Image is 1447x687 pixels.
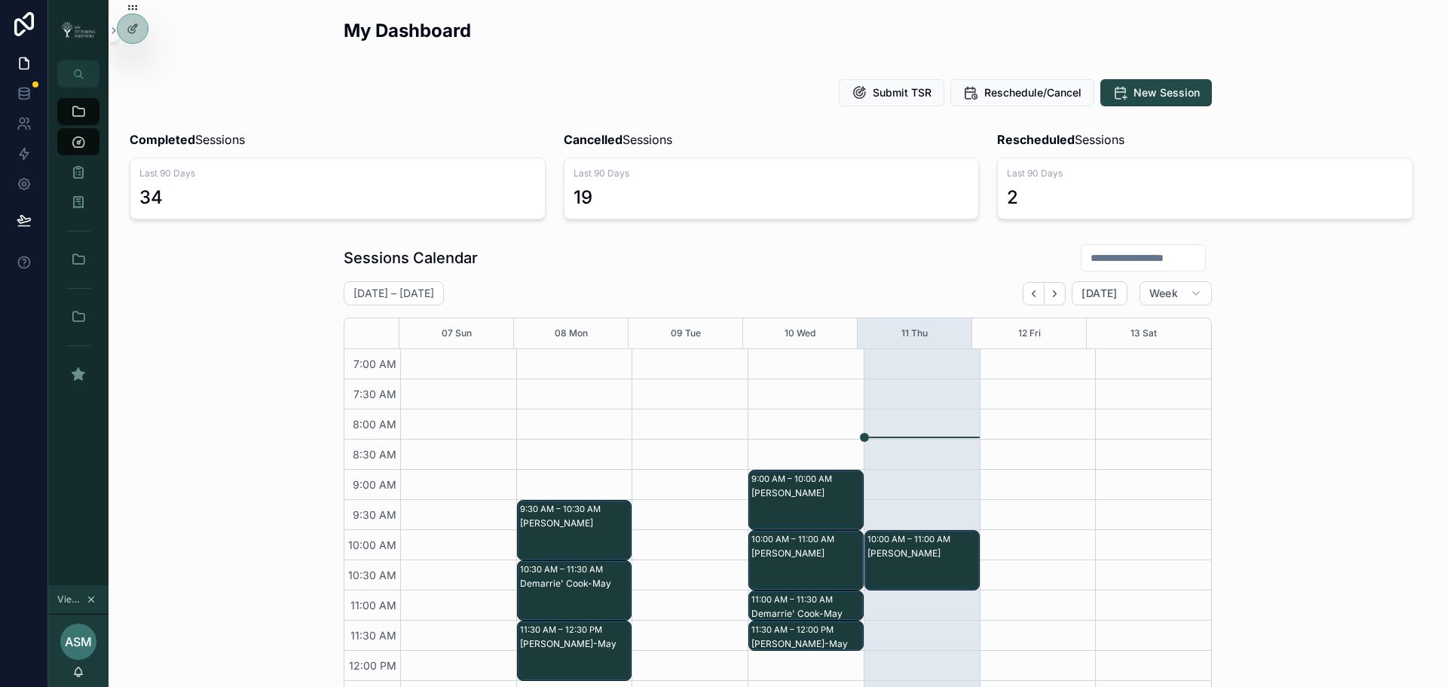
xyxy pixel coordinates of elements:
[349,448,400,461] span: 8:30 AM
[1045,282,1066,305] button: Next
[751,608,862,620] div: Demarrie' Cook-May
[564,132,623,147] strong: Cancelled
[564,130,672,149] span: Sessions
[749,591,863,620] div: 11:00 AM – 11:30 AMDemarrie' Cook-May
[1007,186,1018,210] div: 2
[57,593,83,606] span: Viewing as [PERSON_NAME]
[349,508,400,521] span: 9:30 AM
[353,286,434,301] h2: [DATE] – [DATE]
[751,638,862,650] div: [PERSON_NAME]-May
[574,167,970,179] span: Last 90 Days
[984,85,1081,100] span: Reschedule/Cancel
[1023,282,1045,305] button: Back
[349,418,400,431] span: 8:00 AM
[1133,85,1200,100] span: New Session
[1072,281,1127,305] button: [DATE]
[555,318,588,348] button: 08 Mon
[518,501,632,560] div: 9:30 AM – 10:30 AM[PERSON_NAME]
[749,531,863,590] div: 10:00 AM – 11:00 AM[PERSON_NAME]
[347,629,400,642] span: 11:30 AM
[997,132,1075,147] strong: Rescheduled
[749,621,863,650] div: 11:30 AM – 12:00 PM[PERSON_NAME]-May
[865,531,979,590] div: 10:00 AM – 11:00 AM[PERSON_NAME]
[1130,318,1157,348] button: 13 Sat
[139,167,536,179] span: Last 90 Days
[139,186,163,210] div: 34
[344,569,400,581] span: 10:30 AM
[867,547,978,560] div: [PERSON_NAME]
[130,130,245,149] span: Sessions
[518,621,632,680] div: 11:30 AM – 12:30 PM[PERSON_NAME]-May
[130,132,195,147] strong: Completed
[347,599,400,612] span: 11:00 AM
[520,501,604,517] div: 9:30 AM – 10:30 AM
[997,130,1124,149] span: Sessions
[785,318,815,348] button: 10 Wed
[520,562,607,577] div: 10:30 AM – 11:30 AM
[950,79,1094,106] button: Reschedule/Cancel
[1018,318,1041,348] button: 12 Fri
[1140,281,1212,305] button: Week
[1149,287,1178,300] span: Week
[671,318,701,348] button: 09 Tue
[751,471,836,486] div: 9:00 AM – 10:00 AM
[574,186,592,210] div: 19
[520,638,631,650] div: [PERSON_NAME]-May
[751,532,838,547] div: 10:00 AM – 11:00 AM
[349,478,400,491] span: 9:00 AM
[751,622,837,637] div: 11:30 AM – 12:00 PM
[345,659,400,672] span: 12:00 PM
[520,517,631,529] div: [PERSON_NAME]
[751,592,837,607] div: 11:00 AM – 11:30 AM
[344,538,400,551] span: 10:00 AM
[350,357,400,370] span: 7:00 AM
[749,471,863,529] div: 9:00 AM – 10:00 AM[PERSON_NAME]
[57,20,99,40] img: App logo
[442,318,472,348] button: 07 Sun
[751,547,862,560] div: [PERSON_NAME]
[520,622,606,637] div: 11:30 AM – 12:30 PM
[1081,287,1117,300] span: [DATE]
[350,388,400,400] span: 7:30 AM
[1100,79,1212,106] button: New Session
[751,487,862,499] div: [PERSON_NAME]
[48,87,109,407] div: scrollable content
[520,578,631,590] div: Demarrie' Cook-May
[873,85,932,100] span: Submit TSR
[344,18,471,43] h2: My Dashboard
[65,633,92,651] span: ASM
[867,532,954,547] div: 10:00 AM – 11:00 AM
[1007,167,1403,179] span: Last 90 Days
[901,318,928,348] button: 11 Thu
[344,247,478,268] h1: Sessions Calendar
[518,561,632,620] div: 10:30 AM – 11:30 AMDemarrie' Cook-May
[839,79,944,106] button: Submit TSR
